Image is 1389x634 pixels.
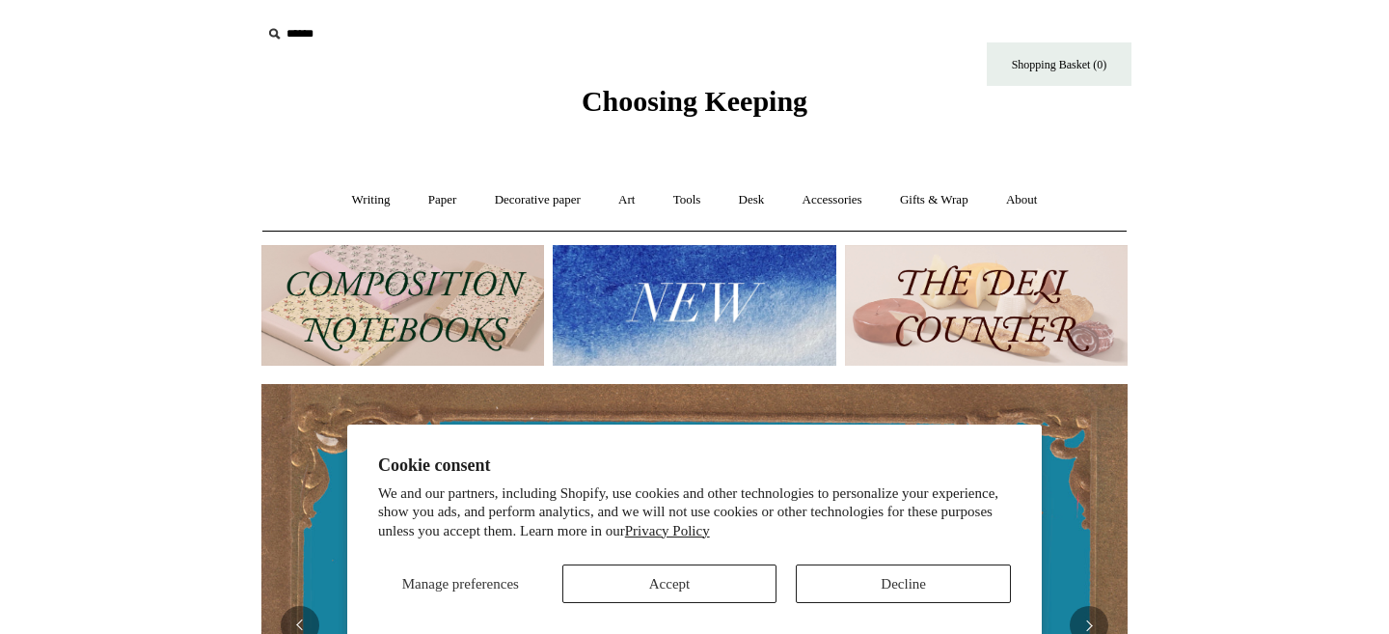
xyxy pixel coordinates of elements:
[261,245,544,366] img: 202302 Composition ledgers.jpg__PID:69722ee6-fa44-49dd-a067-31375e5d54ec
[402,576,519,592] span: Manage preferences
[656,175,719,226] a: Tools
[335,175,408,226] a: Writing
[722,175,782,226] a: Desk
[553,245,835,366] img: New.jpg__PID:f73bdf93-380a-4a35-bcfe-7823039498e1
[378,455,1011,476] h2: Cookie consent
[625,523,710,538] a: Privacy Policy
[987,42,1131,86] a: Shopping Basket (0)
[582,100,807,114] a: Choosing Keeping
[785,175,880,226] a: Accessories
[411,175,475,226] a: Paper
[477,175,598,226] a: Decorative paper
[378,484,1011,541] p: We and our partners, including Shopify, use cookies and other technologies to personalize your ex...
[989,175,1055,226] a: About
[883,175,986,226] a: Gifts & Wrap
[378,565,543,603] button: Manage preferences
[562,565,777,603] button: Accept
[582,85,807,117] span: Choosing Keeping
[796,565,1011,603] button: Decline
[601,175,652,226] a: Art
[845,245,1128,366] img: The Deli Counter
